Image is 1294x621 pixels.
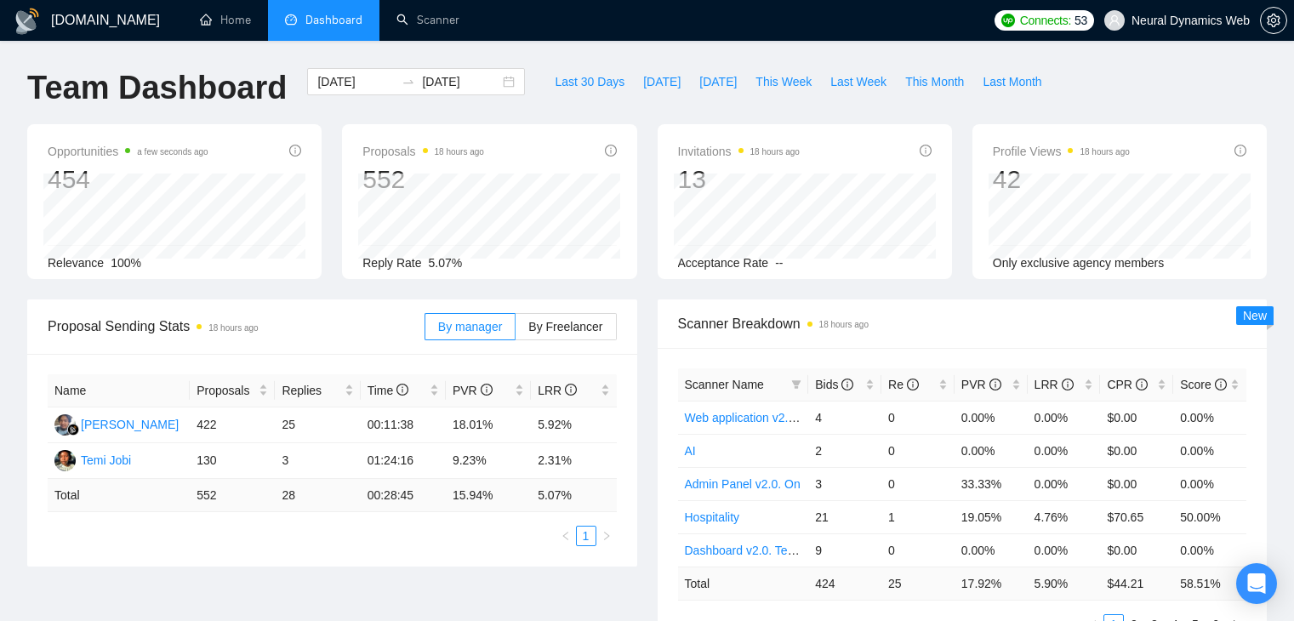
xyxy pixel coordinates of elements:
[396,13,459,27] a: searchScanner
[1243,309,1267,322] span: New
[808,401,881,434] td: 4
[690,68,746,95] button: [DATE]
[446,407,531,443] td: 18.01%
[888,378,919,391] span: Re
[275,374,360,407] th: Replies
[685,411,818,424] a: Web application v2.0. On
[446,479,531,512] td: 15.94 %
[435,147,484,157] time: 18 hours ago
[27,68,287,108] h1: Team Dashboard
[1234,145,1246,157] span: info-circle
[808,500,881,533] td: 21
[1261,14,1286,27] span: setting
[678,567,809,600] td: Total
[200,13,251,27] a: homeHome
[577,527,596,545] a: 1
[531,407,616,443] td: 5.92%
[289,145,301,157] span: info-circle
[601,531,612,541] span: right
[137,147,208,157] time: a few seconds ago
[402,75,415,88] span: to
[634,68,690,95] button: [DATE]
[955,567,1028,600] td: 17.92 %
[538,384,577,397] span: LRR
[48,374,190,407] th: Name
[1100,434,1173,467] td: $0.00
[973,68,1051,95] button: Last Month
[429,256,463,270] span: 5.07%
[402,75,415,88] span: swap-right
[596,526,617,546] button: right
[755,72,812,91] span: This Week
[275,407,360,443] td: 25
[576,526,596,546] li: 1
[528,320,602,333] span: By Freelancer
[1173,401,1246,434] td: 0.00%
[190,479,275,512] td: 552
[361,407,446,443] td: 00:11:38
[678,313,1247,334] span: Scanner Breakdown
[750,147,800,157] time: 18 hours ago
[1109,14,1120,26] span: user
[643,72,681,91] span: [DATE]
[605,145,617,157] span: info-circle
[841,379,853,390] span: info-circle
[905,72,964,91] span: This Month
[955,434,1028,467] td: 0.00%
[67,424,79,436] img: gigradar-bm.png
[955,533,1028,567] td: 0.00%
[1100,401,1173,434] td: $0.00
[48,141,208,162] span: Opportunities
[983,72,1041,91] span: Last Month
[881,500,955,533] td: 1
[1173,533,1246,567] td: 0.00%
[596,526,617,546] li: Next Page
[685,544,808,557] a: Dashboard v2.0. Test B
[678,256,769,270] span: Acceptance Rate
[190,443,275,479] td: 130
[881,401,955,434] td: 0
[678,163,800,196] div: 13
[808,533,881,567] td: 9
[1028,401,1101,434] td: 0.00%
[1173,434,1246,467] td: 0.00%
[81,415,179,434] div: [PERSON_NAME]
[208,323,258,333] time: 18 hours ago
[788,372,805,397] span: filter
[955,467,1028,500] td: 33.33%
[285,14,297,26] span: dashboard
[545,68,634,95] button: Last 30 Days
[362,256,421,270] span: Reply Rate
[1100,500,1173,533] td: $70.65
[275,443,360,479] td: 3
[993,141,1130,162] span: Profile Views
[1180,378,1226,391] span: Score
[993,163,1130,196] div: 42
[815,378,853,391] span: Bids
[907,379,919,390] span: info-circle
[48,256,104,270] span: Relevance
[821,68,896,95] button: Last Week
[14,8,41,35] img: logo
[81,451,131,470] div: Temi Jobi
[830,72,886,91] span: Last Week
[896,68,973,95] button: This Month
[699,72,737,91] span: [DATE]
[453,384,493,397] span: PVR
[1100,567,1173,600] td: $ 44.21
[48,479,190,512] td: Total
[1215,379,1227,390] span: info-circle
[396,384,408,396] span: info-circle
[54,414,76,436] img: AS
[678,141,800,162] span: Invitations
[1035,378,1074,391] span: LRR
[791,379,801,390] span: filter
[361,443,446,479] td: 01:24:16
[438,320,502,333] span: By manager
[881,533,955,567] td: 0
[808,434,881,467] td: 2
[1028,467,1101,500] td: 0.00%
[989,379,1001,390] span: info-circle
[111,256,141,270] span: 100%
[685,444,696,458] a: AI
